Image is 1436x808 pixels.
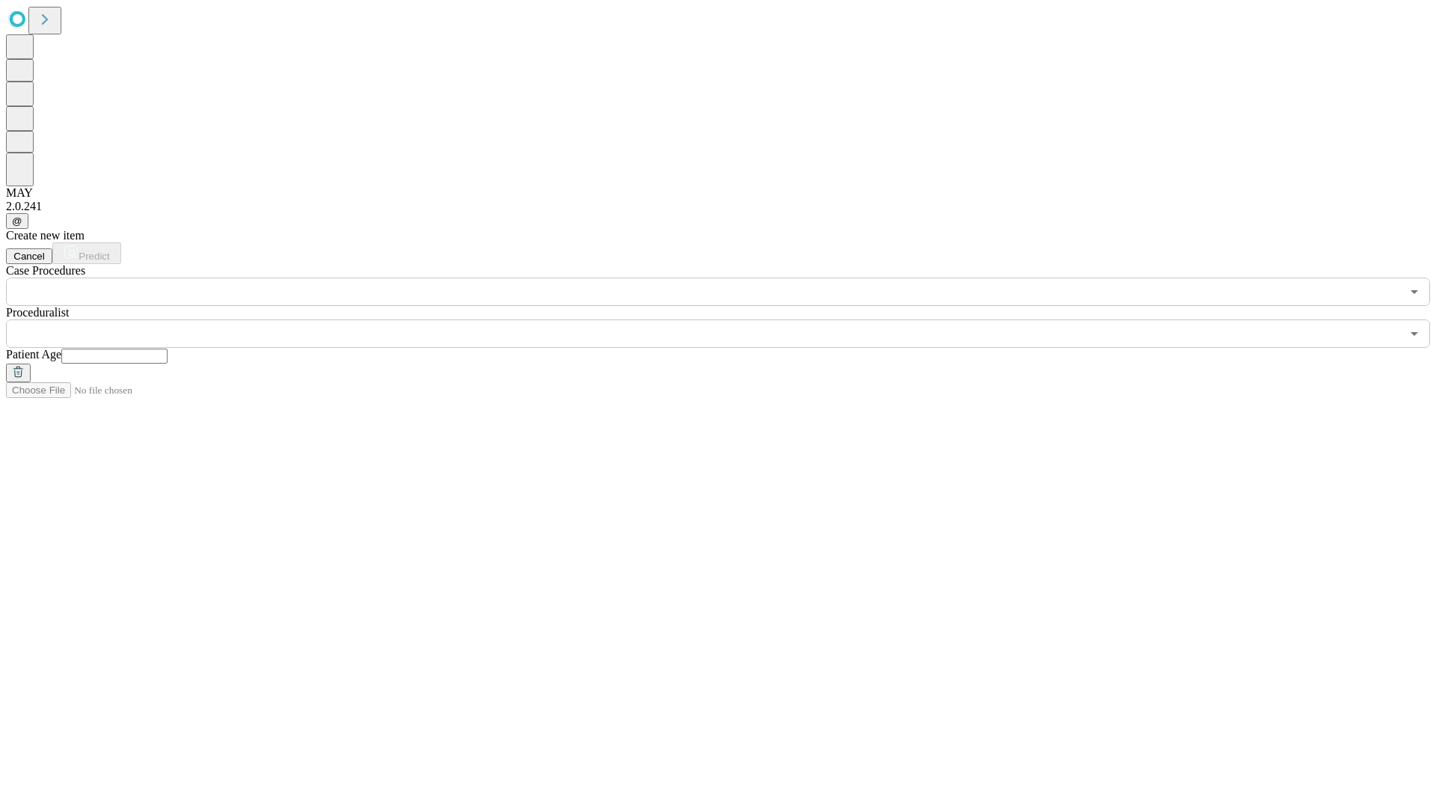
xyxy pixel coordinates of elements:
[1404,281,1425,302] button: Open
[1404,323,1425,344] button: Open
[6,248,52,264] button: Cancel
[6,186,1430,200] div: MAY
[6,229,85,242] span: Create new item
[6,348,61,361] span: Patient Age
[6,200,1430,213] div: 2.0.241
[6,213,28,229] button: @
[12,215,22,227] span: @
[13,251,45,262] span: Cancel
[52,242,121,264] button: Predict
[79,251,109,262] span: Predict
[6,306,69,319] span: Proceduralist
[6,264,85,277] span: Scheduled Procedure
